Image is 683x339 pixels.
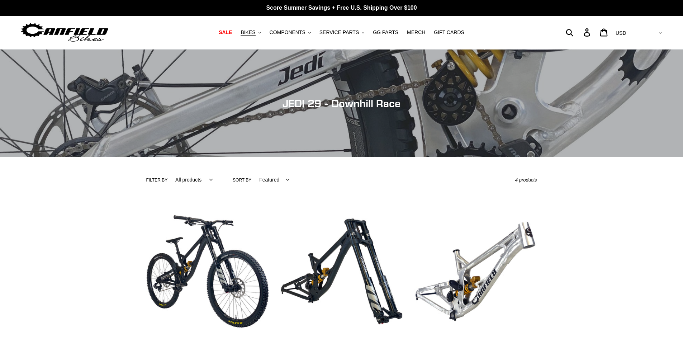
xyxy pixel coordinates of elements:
img: Canfield Bikes [20,21,109,44]
button: COMPONENTS [266,28,314,37]
span: GIFT CARDS [434,29,464,36]
span: SERVICE PARTS [319,29,359,36]
a: GG PARTS [369,28,402,37]
span: JEDI 29 - Downhill Race [283,97,400,110]
button: BIKES [237,28,264,37]
span: SALE [219,29,232,36]
span: BIKES [241,29,255,36]
span: COMPONENTS [270,29,305,36]
a: MERCH [403,28,429,37]
span: 4 products [515,177,537,183]
label: Sort by [233,177,251,183]
a: SALE [215,28,236,37]
input: Search [570,24,588,40]
label: Filter by [146,177,168,183]
span: GG PARTS [373,29,398,36]
button: SERVICE PARTS [316,28,368,37]
span: MERCH [407,29,425,36]
a: GIFT CARDS [430,28,468,37]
